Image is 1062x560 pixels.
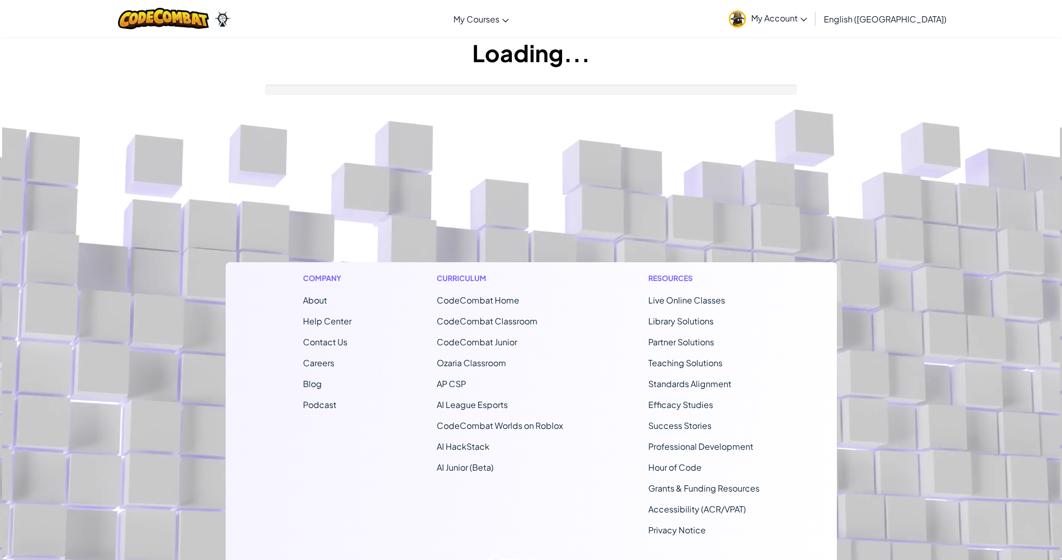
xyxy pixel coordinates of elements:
[448,5,514,33] a: My Courses
[303,399,336,410] a: Podcast
[648,399,713,410] a: Efficacy Studies
[648,504,746,515] a: Accessibility (ACR/VPAT)
[648,462,702,473] a: Hour of Code
[648,420,711,431] a: Success Stories
[437,357,506,368] a: Ozaria Classroom
[751,13,807,24] span: My Account
[437,420,563,431] a: CodeCombat Worlds on Roblox
[303,357,334,368] a: Careers
[437,399,508,410] a: AI League Esports
[437,336,517,347] a: CodeCombat Junior
[303,378,322,389] a: Blog
[648,316,714,326] a: Library Solutions
[214,11,231,27] img: Ozaria
[303,273,352,284] h1: Company
[118,8,209,29] img: CodeCombat logo
[437,316,538,326] a: CodeCombat Classroom
[648,441,753,452] a: Professional Development
[437,273,563,284] h1: Curriculum
[648,378,731,389] a: Standards Alignment
[729,10,746,28] img: avatar
[437,462,494,473] a: AI Junior (Beta)
[303,316,352,326] a: Help Center
[648,295,725,306] a: Live Online Classes
[819,5,952,33] a: English ([GEOGRAPHIC_DATA])
[648,357,722,368] a: Teaching Solutions
[648,524,706,535] a: Privacy Notice
[437,295,519,306] span: CodeCombat Home
[824,14,947,25] span: English ([GEOGRAPHIC_DATA])
[648,483,760,494] a: Grants & Funding Resources
[437,441,489,452] a: AI HackStack
[437,378,466,389] a: AP CSP
[648,273,760,284] h1: Resources
[648,336,714,347] a: Partner Solutions
[303,295,327,306] a: About
[453,14,499,25] span: My Courses
[723,2,812,35] a: My Account
[303,336,347,347] span: Contact Us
